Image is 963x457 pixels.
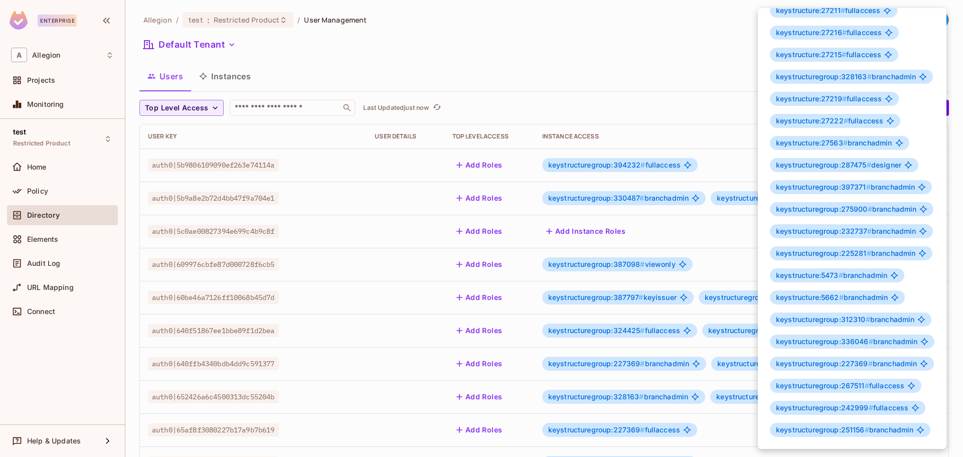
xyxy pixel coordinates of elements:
span: keystructure:27215 [776,50,846,59]
span: # [867,249,871,257]
span: # [866,315,870,324]
span: fullaccess [776,51,881,59]
span: # [841,6,845,15]
span: # [865,381,869,390]
span: keystructuregroup:251156 [776,425,869,434]
span: keystructuregroup:275900 [776,205,872,213]
span: keystructure:27222 [776,116,848,125]
span: # [869,403,873,412]
span: branchadmin [776,183,915,191]
span: # [866,183,871,191]
span: keystructuregroup:312310 [776,315,870,324]
span: branchadmin [776,338,917,346]
span: fullaccess [776,95,882,103]
span: keystructuregroup:267511 [776,381,869,390]
span: branchadmin [776,426,913,434]
span: branchadmin [776,293,888,301]
span: # [867,161,871,169]
span: keystructure:27216 [776,28,847,37]
span: branchadmin [776,205,916,213]
span: branchadmin [776,271,887,279]
span: branchadmin [776,249,915,257]
span: # [839,271,843,279]
span: # [839,293,844,301]
span: fullaccess [776,382,904,390]
span: # [867,72,872,81]
span: designer [776,161,901,169]
span: keystructuregroup:328163 [776,72,872,81]
span: branchadmin [776,227,916,235]
span: branchadmin [776,139,892,147]
span: keystructure:27211 [776,6,845,15]
span: keystructuregroup:397371 [776,183,871,191]
span: branchadmin [776,316,914,324]
span: branchadmin [776,73,916,81]
span: # [867,227,872,235]
span: # [842,50,846,59]
span: # [868,359,873,368]
span: keystructuregroup:242999 [776,403,873,412]
span: # [865,425,869,434]
span: branchadmin [776,360,917,368]
span: keystructure:5662 [776,293,844,301]
span: fullaccess [776,117,883,125]
span: # [842,94,847,103]
span: keystructuregroup:225281 [776,249,871,257]
span: keystructuregroup:227369 [776,359,873,368]
span: # [869,337,873,346]
span: keystructuregroup:232737 [776,227,872,235]
span: fullaccess [776,29,882,37]
span: keystructure:27563 [776,138,848,147]
span: # [844,116,848,125]
span: keystructuregroup:287475 [776,161,871,169]
span: # [868,205,872,213]
span: fullaccess [776,7,880,15]
span: # [842,28,847,37]
span: keystructure:27219 [776,94,847,103]
span: keystructuregroup:336046 [776,337,873,346]
span: # [843,138,848,147]
span: fullaccess [776,404,908,412]
span: keystructure:5473 [776,271,843,279]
